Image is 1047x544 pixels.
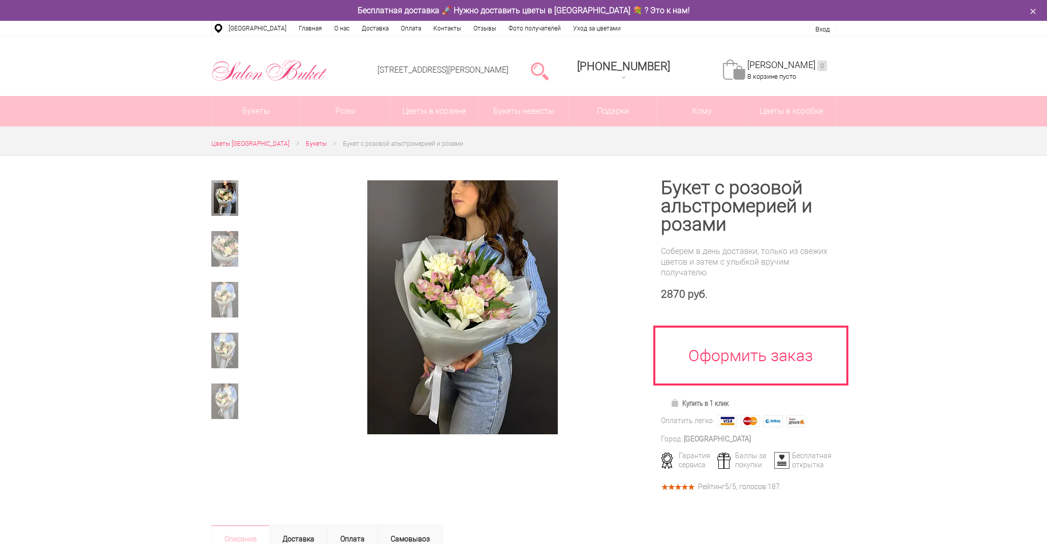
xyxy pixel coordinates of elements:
img: Visa [718,415,737,427]
a: [PERSON_NAME] [747,59,827,71]
div: [GEOGRAPHIC_DATA] [684,434,751,444]
a: Цветы [GEOGRAPHIC_DATA] [211,139,290,149]
a: Цветы в корзине [390,96,479,126]
div: Бесплатная открытка [771,451,829,469]
img: Купить в 1 клик [671,399,682,407]
span: Цветы [GEOGRAPHIC_DATA] [211,140,290,147]
div: Бесплатная доставка 🚀 Нужно доставить цветы в [GEOGRAPHIC_DATA] 💐 ? Это к нам! [204,5,844,16]
img: Яндекс Деньги [786,415,806,427]
span: 187 [768,483,780,491]
a: Оформить заказ [653,326,848,386]
span: [PHONE_NUMBER] [577,60,670,73]
img: MasterCard [741,415,760,427]
span: Букет с розовой альстромерией и розами [343,140,463,147]
a: Розы [301,96,390,126]
a: Фото получателей [502,21,567,36]
a: [STREET_ADDRESS][PERSON_NAME] [377,65,509,75]
a: Подарки [568,96,657,126]
a: Отзывы [467,21,502,36]
span: 5 [725,483,729,491]
a: Уход за цветами [567,21,627,36]
a: Цветы в коробке [747,96,836,126]
ins: 0 [817,60,827,71]
a: Букеты невесты [479,96,568,126]
div: Рейтинг /5, голосов: . [698,484,781,490]
a: Доставка [356,21,395,36]
a: О нас [328,21,356,36]
a: Оплата [395,21,427,36]
img: Букет с розовой альстромерией и розами [367,180,558,434]
a: [GEOGRAPHIC_DATA] [223,21,293,36]
img: Цветы Нижний Новгород [211,57,328,84]
h1: Букет с розовой альстромерией и розами [661,179,836,234]
a: Букеты [306,139,327,149]
a: Увеличить [289,180,637,434]
div: Оплатить легко: [661,415,714,426]
div: Город: [661,434,682,444]
a: Букеты [212,96,301,126]
div: Баллы за покупки [714,451,772,469]
div: Гарантия сервиса [657,451,716,469]
a: Главная [293,21,328,36]
a: Вход [815,25,830,33]
span: Букеты [306,140,327,147]
div: Соберем в день доставки, только из свежих цветов и затем с улыбкой вручим получателю. [661,246,836,278]
span: Кому [657,96,746,126]
a: [PHONE_NUMBER] [571,56,676,85]
a: Купить в 1 клик [666,396,734,410]
a: Контакты [427,21,467,36]
span: В корзине пусто [747,73,796,80]
div: 2870 руб. [661,288,836,301]
img: Webmoney [764,415,783,427]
